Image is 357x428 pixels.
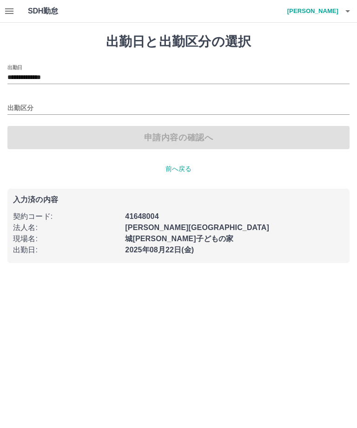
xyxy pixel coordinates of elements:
[7,164,350,174] p: 前へ戻る
[7,34,350,50] h1: 出勤日と出勤区分の選択
[125,212,159,220] b: 41648004
[13,244,119,256] p: 出勤日 :
[13,211,119,222] p: 契約コード :
[7,64,22,71] label: 出勤日
[125,224,269,231] b: [PERSON_NAME][GEOGRAPHIC_DATA]
[125,235,233,243] b: 城[PERSON_NAME]子どもの家
[13,196,344,204] p: 入力済の内容
[13,222,119,233] p: 法人名 :
[13,233,119,244] p: 現場名 :
[125,246,194,254] b: 2025年08月22日(金)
